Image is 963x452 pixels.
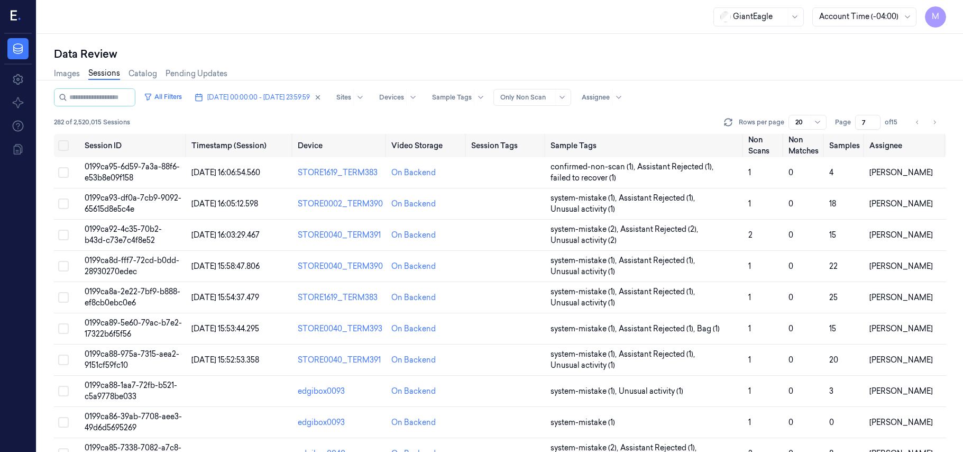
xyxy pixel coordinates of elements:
span: 20 [829,355,838,365]
span: Unusual activity (1) [619,386,683,397]
div: STORE0040_TERM393 [298,323,383,335]
span: [PERSON_NAME] [869,230,933,240]
span: 0 [788,293,793,302]
a: Catalog [129,68,157,79]
th: Session Tags [467,134,547,157]
span: [PERSON_NAME] [869,261,933,271]
button: Select row [58,386,69,396]
button: Select row [58,230,69,240]
span: 0 [788,418,793,427]
span: 0 [788,261,793,271]
span: 1 [748,418,751,427]
th: Non Scans [744,134,784,157]
span: [DATE] 16:03:29.467 [191,230,260,240]
div: edgibox0093 [298,417,383,428]
span: [PERSON_NAME] [869,199,933,209]
span: [DATE] 15:58:47.806 [191,261,260,271]
button: Select all [58,140,69,151]
th: Session ID [80,134,187,157]
div: edgibox0093 [298,386,383,397]
button: Select row [58,198,69,209]
button: Go to previous page [910,115,925,130]
span: 0 [788,168,793,177]
span: Assistant Rejected (1) , [619,286,697,297]
span: 0 [788,324,793,333]
span: Assistant Rejected (1) , [619,323,697,335]
div: STORE0002_TERM390 [298,198,383,210]
span: Unusual activity (1) [551,360,615,371]
span: 1 [748,293,751,302]
span: 0199ca88-1aa7-72fb-b521-c5a9778be033 [85,381,177,401]
button: Select row [58,417,69,428]
span: 1 [748,168,751,177]
span: 0 [788,199,793,209]
span: 0199ca95-6d59-7a3a-88f6-e53b8e09f158 [85,162,180,183]
p: Rows per page [739,117,784,127]
span: 22 [829,261,838,271]
button: Select row [58,261,69,272]
div: On Backend [391,198,436,210]
span: 0 [788,230,793,240]
span: [PERSON_NAME] [869,293,933,302]
a: Images [54,68,80,79]
div: On Backend [391,355,436,366]
span: 18 [829,199,836,209]
span: 1 [748,355,751,365]
span: 0 [829,418,834,427]
span: Assistant Rejected (1) , [619,193,697,204]
a: Pending Updates [166,68,227,79]
div: STORE0040_TERM391 [298,230,383,241]
span: Page [835,117,851,127]
span: Assistant Rejected (2) , [620,224,700,235]
button: Select row [58,167,69,178]
span: 15 [829,230,836,240]
th: Timestamp (Session) [187,134,294,157]
span: Unusual activity (2) [551,235,617,246]
span: Assistant Rejected (1) , [619,255,697,266]
button: [DATE] 00:00:00 - [DATE] 23:59:59 [190,89,326,106]
div: On Backend [391,167,436,178]
span: 1 [748,261,751,271]
th: Video Storage [387,134,467,157]
th: Device [294,134,387,157]
button: Select row [58,323,69,334]
div: On Backend [391,292,436,303]
span: 1 [748,199,751,209]
span: [DATE] 15:53:44.295 [191,324,259,333]
button: Go to next page [927,115,942,130]
span: [PERSON_NAME] [869,168,933,177]
span: system-mistake (1) , [551,193,619,204]
span: [DATE] 15:52:53.358 [191,355,259,365]
div: On Backend [391,230,436,241]
th: Assignee [865,134,946,157]
span: 0199ca86-39ab-7708-aee3-49d6d5695269 [85,412,182,432]
span: Unusual activity (1) [551,266,615,277]
th: Non Matches [784,134,825,157]
span: 0 [788,355,793,365]
span: 1 [748,324,751,333]
span: system-mistake (1) , [551,255,619,266]
span: Unusual activity (1) [551,204,615,215]
span: [DATE] 16:06:54.560 [191,168,260,177]
span: [PERSON_NAME] [869,386,933,396]
div: On Backend [391,386,436,397]
span: 0199ca89-5e60-79ac-b7e2-17322b6f5f56 [85,318,182,339]
span: 0199ca88-975a-7315-aea2-9151cf59fc10 [85,349,179,370]
div: On Backend [391,417,436,428]
div: STORE1619_TERM383 [298,292,383,303]
span: [DATE] 15:54:37.479 [191,293,259,302]
span: system-mistake (2) , [551,224,620,235]
span: system-mistake (1) , [551,349,619,360]
span: 4 [829,168,833,177]
span: 1 [748,386,751,396]
span: 3 [829,386,833,396]
button: M [925,6,946,28]
span: [DATE] 16:05:12.598 [191,199,258,209]
span: 0 [788,386,793,396]
span: 0199ca8d-fff7-72cd-b0dd-28930270edec [85,256,179,276]
span: [PERSON_NAME] [869,418,933,427]
span: of 15 [885,117,902,127]
button: All Filters [140,88,186,105]
a: Sessions [88,68,120,80]
span: 0199ca92-4c35-70b2-b43d-c73e7c4f8e52 [85,224,162,245]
